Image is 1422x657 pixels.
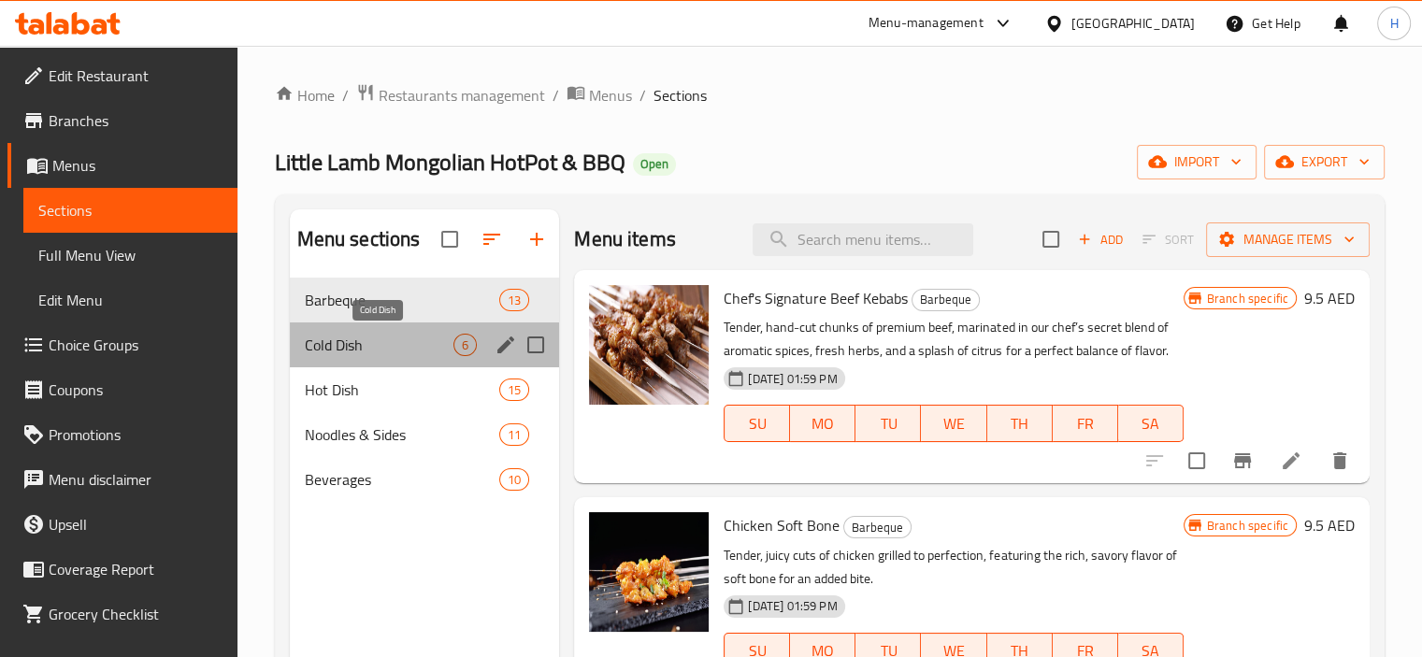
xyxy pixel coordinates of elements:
button: SU [724,405,790,442]
span: FR [1060,410,1111,437]
div: [GEOGRAPHIC_DATA] [1071,13,1195,34]
a: Edit Menu [23,278,237,322]
span: Branches [49,109,223,132]
span: Upsell [49,513,223,536]
a: Edit Restaurant [7,53,237,98]
span: Manage items [1221,228,1355,251]
span: Branch specific [1199,290,1296,307]
a: Coverage Report [7,547,237,592]
span: [DATE] 01:59 PM [740,370,844,388]
a: Coupons [7,367,237,412]
span: [DATE] 01:59 PM [740,597,844,615]
li: / [639,84,646,107]
h6: 9.5 AED [1304,512,1355,538]
button: SA [1118,405,1184,442]
a: Grocery Checklist [7,592,237,636]
div: Barbeque13 [290,278,560,322]
a: Full Menu View [23,233,237,278]
li: / [342,84,349,107]
div: items [499,468,529,491]
a: Branches [7,98,237,143]
button: TH [987,405,1053,442]
h2: Menu sections [297,225,421,253]
button: Manage items [1206,222,1370,257]
img: Chicken Soft Bone [589,512,709,632]
span: Add item [1070,225,1130,254]
span: 15 [500,381,528,399]
button: Branch-specific-item [1220,438,1265,483]
a: Menu disclaimer [7,457,237,502]
span: export [1279,150,1370,174]
div: items [499,378,529,401]
span: Chef's Signature Beef Kebabs [724,284,908,312]
input: search [753,223,973,256]
span: Promotions [49,423,223,446]
span: Coverage Report [49,558,223,580]
span: Coupons [49,378,223,401]
span: MO [797,410,848,437]
span: 11 [500,426,528,444]
span: Grocery Checklist [49,603,223,625]
a: Menus [567,83,632,107]
div: Open [633,153,676,176]
button: Add [1070,225,1130,254]
nav: Menu sections [290,270,560,509]
span: Chicken Soft Bone [724,511,840,539]
span: Full Menu View [38,244,223,266]
span: Select section first [1130,225,1206,254]
a: Restaurants management [356,83,545,107]
div: Menu-management [869,12,984,35]
button: export [1264,145,1385,179]
span: TH [995,410,1045,437]
div: items [499,289,529,311]
button: Add section [514,217,559,262]
a: Menus [7,143,237,188]
span: Cold Dish [305,334,454,356]
div: Barbeque [843,516,912,538]
span: Edit Restaurant [49,64,223,87]
span: Menus [52,154,223,177]
img: Chef's Signature Beef Kebabs [589,285,709,405]
span: Sections [38,199,223,221]
span: Barbeque [912,289,979,310]
h6: 9.5 AED [1304,285,1355,311]
a: Edit menu item [1280,450,1302,472]
span: Select section [1031,220,1070,259]
span: SA [1126,410,1176,437]
button: TU [855,405,921,442]
span: Barbeque [305,289,500,311]
nav: breadcrumb [275,83,1385,107]
span: import [1152,150,1242,174]
span: WE [928,410,979,437]
a: Sections [23,188,237,233]
a: Upsell [7,502,237,547]
button: import [1137,145,1257,179]
a: Promotions [7,412,237,457]
span: Open [633,156,676,172]
p: Tender, juicy cuts of chicken grilled to perfection, featuring the rich, savory flavor of soft bo... [724,544,1183,591]
p: Tender, hand-cut chunks of premium beef, marinated in our chef’s secret blend of aromatic spices,... [724,316,1183,363]
button: edit [492,331,520,359]
span: Edit Menu [38,289,223,311]
a: Home [275,84,335,107]
div: Beverages10 [290,457,560,502]
span: Noodles & Sides [305,423,500,446]
span: Add [1075,229,1126,250]
span: H [1389,13,1398,34]
span: Menu disclaimer [49,468,223,491]
span: Restaurants management [379,84,545,107]
h2: Menu items [574,225,676,253]
button: delete [1317,438,1362,483]
span: Choice Groups [49,334,223,356]
span: Select to update [1177,441,1216,480]
span: SU [732,410,783,437]
span: 6 [454,336,476,354]
div: Noodles & Sides11 [290,412,560,457]
span: 13 [500,292,528,309]
button: MO [790,405,855,442]
li: / [553,84,559,107]
span: Menus [589,84,632,107]
div: Barbeque [912,289,980,311]
span: Little Lamb Mongolian HotPot & BBQ [275,141,625,183]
